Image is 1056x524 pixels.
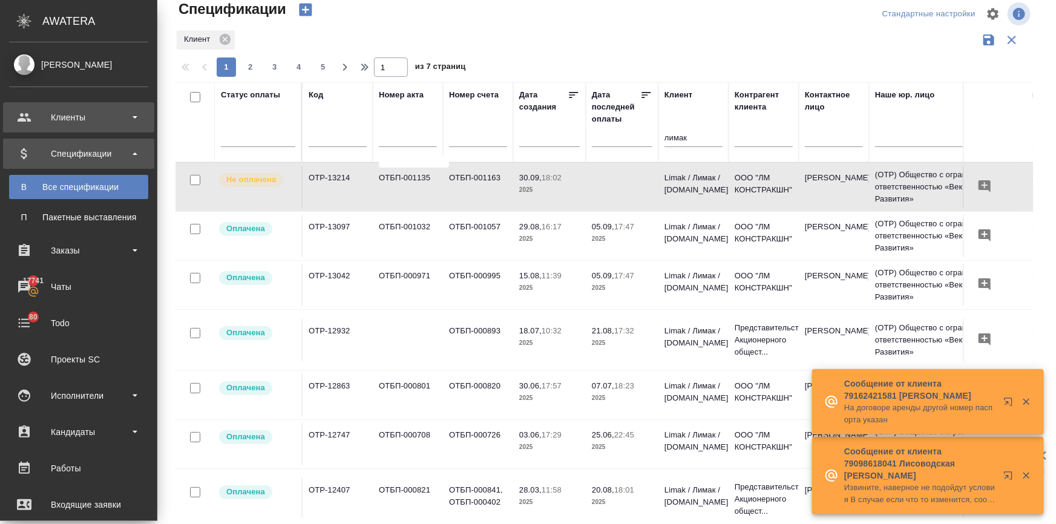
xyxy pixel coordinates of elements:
td: [PERSON_NAME] [799,319,869,361]
td: (OTP) Общество с ограниченной ответственностью «Вектор Развития» [869,212,1014,260]
p: На договоре аренды другой номер паспорта указан [844,402,995,426]
td: ОТБП-000893 [443,319,513,361]
p: Limak / Лимак / [DOMAIN_NAME] [664,484,723,508]
button: Сохранить фильтры [977,28,1000,51]
p: ООО "ЛМ КОНСТРАКШН" [735,429,793,453]
span: Посмотреть информацию [1008,2,1033,25]
div: Входящие заявки [9,496,148,514]
td: [PERSON_NAME] [799,166,869,208]
p: 25.06, [592,430,614,439]
div: split button [879,5,979,24]
p: Limak / Лимак / [DOMAIN_NAME] [664,380,723,404]
p: Клиент [184,33,215,45]
div: Номер акта [379,89,424,101]
div: Исполнители [9,387,148,405]
span: из 7 страниц [415,59,466,77]
a: Работы [3,453,154,483]
p: 2025 [592,441,652,453]
td: ОТБП-001135 [373,166,443,208]
td: ОТБП-000841, ОТБП-000402 [443,478,513,520]
div: Дата создания [519,89,568,113]
p: 18:02 [542,173,562,182]
div: Дата последней оплаты [592,89,640,125]
td: OTP-12407 [303,478,373,520]
p: 15.08, [519,271,542,280]
p: 30.06, [519,381,542,390]
p: 2025 [592,392,652,404]
div: Контрагент клиента [735,89,793,113]
button: 3 [265,57,284,77]
td: [PERSON_NAME] [799,374,869,416]
p: 05.09, [592,271,614,280]
span: 3 [265,61,284,73]
td: OTP-13214 [303,166,373,208]
td: OTP-12863 [303,374,373,416]
div: Проекты SC [9,350,148,368]
a: ППакетные выставления [9,205,148,229]
button: 4 [289,57,309,77]
div: AWATERA [42,9,157,33]
p: 2025 [519,496,580,508]
p: Оплачена [226,327,265,339]
p: Оплачена [226,431,265,443]
p: Оплачена [226,223,265,235]
div: Контактное лицо [805,89,863,113]
p: 30.09, [519,173,542,182]
button: Открыть в новой вкладке [996,463,1025,493]
button: 2 [241,57,260,77]
p: Limak / Лимак / [DOMAIN_NAME] [664,270,723,294]
div: Статус оплаты [221,89,280,101]
td: ОТБП-000726 [443,423,513,465]
div: Клиент [177,30,235,50]
td: [PERSON_NAME] [799,264,869,306]
div: Спецификации [9,145,148,163]
td: OTP-13097 [303,215,373,257]
div: Работы [9,459,148,477]
p: Сообщение от клиента 79098618041 Лисоводская [PERSON_NAME] [844,445,995,482]
div: Клиенты [9,108,148,126]
td: OTP-12932 [303,319,373,361]
p: 2025 [519,184,580,196]
div: Кандидаты [9,423,148,441]
span: 17741 [16,275,51,287]
p: ООО "ЛМ КОНСТРАКШН" [735,380,793,404]
p: 11:39 [542,271,562,280]
p: 17:47 [614,271,634,280]
div: [PERSON_NAME] [9,58,148,71]
td: OTP-13042 [303,264,373,306]
p: 17:57 [542,381,562,390]
td: ОТБП-001057 [443,215,513,257]
a: Проекты SC [3,344,154,375]
td: ОТБП-001163 [443,166,513,208]
button: Закрыть [1014,470,1038,481]
td: OTP-12747 [303,423,373,465]
p: 17:32 [614,326,634,335]
div: Номер счета [449,89,499,101]
a: 80Todo [3,308,154,338]
p: Представительство Акционерного общест... [735,481,793,517]
td: ОТБП-000821 [373,478,443,520]
p: 17:47 [614,222,634,231]
span: 5 [313,61,333,73]
p: 17:29 [542,430,562,439]
p: 20.08, [592,485,614,494]
p: 18:23 [614,381,634,390]
td: ОТБП-001032 [373,215,443,257]
p: Оплачена [226,272,265,284]
p: 2025 [519,392,580,404]
td: [PERSON_NAME] [799,478,869,520]
p: Limak / Лимак / [DOMAIN_NAME] [664,221,723,245]
p: ООО "ЛМ КОНСТРАКШН" [735,270,793,294]
p: 05.09, [592,222,614,231]
button: 5 [313,57,333,77]
p: 03.06, [519,430,542,439]
button: Закрыть [1014,396,1038,407]
p: Limak / Лимак / [DOMAIN_NAME] [664,429,723,453]
span: 4 [289,61,309,73]
p: Оплачена [226,382,265,394]
p: 18.07, [519,326,542,335]
div: Todo [9,314,148,332]
td: [PERSON_NAME] [799,215,869,257]
td: (OTP) Общество с ограниченной ответственностью «Вектор Развития» [869,316,1014,364]
p: Limak / Лимак / [DOMAIN_NAME] [664,172,723,196]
